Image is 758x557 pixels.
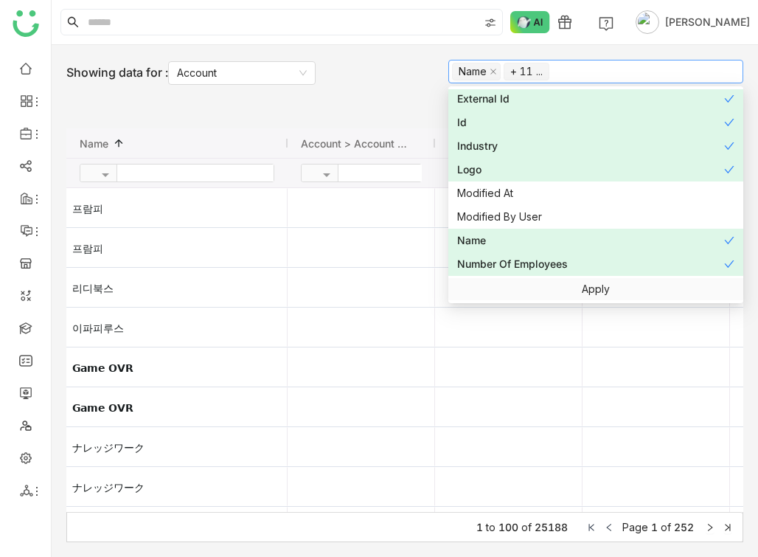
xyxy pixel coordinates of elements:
span: Account > Account Phone [301,137,410,150]
nz-option-item: Staged For Deletion [448,276,743,300]
div: Modified At [457,185,734,201]
div: + 11 ... [510,63,543,80]
div: Number Of Employees [457,256,724,272]
nz-select-item: Name [452,63,501,80]
nz-option-item: Logo [448,158,743,181]
nz-option-item: Modified At [448,181,743,205]
div: Name [459,63,487,80]
nz-option-item: Number Of Employees [448,252,743,276]
span: 100 [498,521,518,533]
span: [PERSON_NAME] [665,14,750,30]
div: Name [457,232,724,249]
div: ナレッジワーク [67,468,287,507]
span: 25188 [535,521,568,533]
div: 프람피 [67,189,287,228]
div: Showing data for : [66,61,316,85]
span: 1 [476,521,483,533]
span: Page [622,521,648,533]
div: External Id [457,91,724,107]
nz-option-item: External Id [448,87,743,111]
span: Name [80,137,108,150]
div: Logo [457,162,724,178]
div: 프람피 [67,229,287,268]
nz-option-item: Industry [448,134,743,158]
div: Id [457,114,724,131]
span: of [521,521,532,533]
div: 리디북스 [67,269,287,308]
nz-option-item: Id [448,111,743,134]
img: ask-buddy-normal.svg [510,11,550,33]
nz-select-item: Account [177,62,307,84]
div: Industry [457,138,724,154]
div: 𝗚𝗮𝗺𝗲 𝗢𝗩𝗥 [67,388,287,427]
span: of [661,521,671,533]
span: to [486,521,496,533]
span: 252 [674,521,694,533]
nz-option-item: Modified By User [448,205,743,229]
div: 이파피루스 [67,308,287,347]
img: search-type.svg [484,17,496,29]
img: logo [13,10,39,37]
div: ナレッジワーク [67,428,287,467]
nz-option-item: Name [448,229,743,252]
div: Modified By User [457,209,734,225]
a: Apply [582,283,610,295]
span: 1 [651,521,658,533]
nz-select-item: + 11 ... [504,63,549,80]
div: 𝗚𝗮𝗺𝗲 𝗢𝗩𝗥 [67,348,287,387]
div: 019mobile [67,508,287,547]
img: help.svg [599,16,613,31]
img: avatar [636,10,659,34]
